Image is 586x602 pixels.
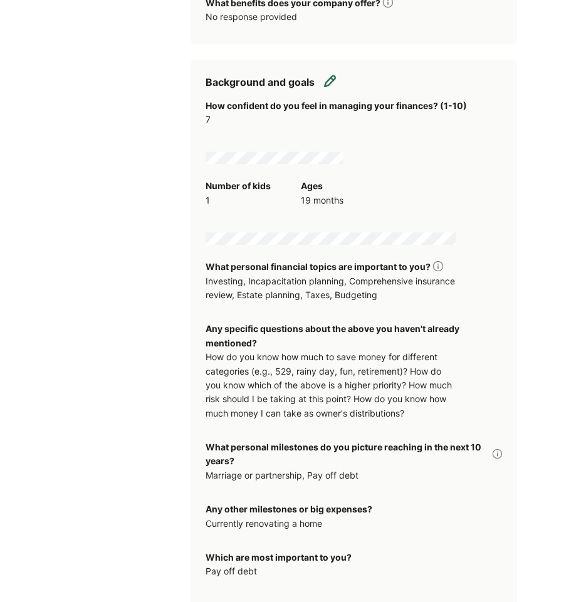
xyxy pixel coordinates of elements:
div: What personal financial topics are important to you? [206,260,431,274]
div: Number of kids [206,179,271,193]
div: Ages [301,179,323,193]
div: How confident do you feel in managing your finances? (1-10) [206,99,467,113]
div: Currently renovating a home [206,517,372,531]
div: 19 months [301,194,343,207]
div: 7 [206,113,456,127]
div: Any specific questions about the above you haven't already mentioned? [206,322,503,350]
div: Which are most important to you? [206,551,352,564]
div: Any other milestones or big expenses? [206,502,372,516]
div: Pay off debt [206,564,352,578]
div: Investing, Incapacitation planning, Comprehensive insurance review, Estate planning, Taxes, Budge... [206,274,456,303]
h2: Background and goals [206,75,315,91]
div: How do you know how much to save money for different categories (e.g., 529, rainy day, fun, retir... [206,350,456,420]
div: 1 [206,194,271,207]
div: No response provided [206,10,393,24]
div: Marriage or partnership, Pay off debt [206,469,456,482]
div: What personal milestones do you picture reaching in the next 10 years? [206,440,491,469]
